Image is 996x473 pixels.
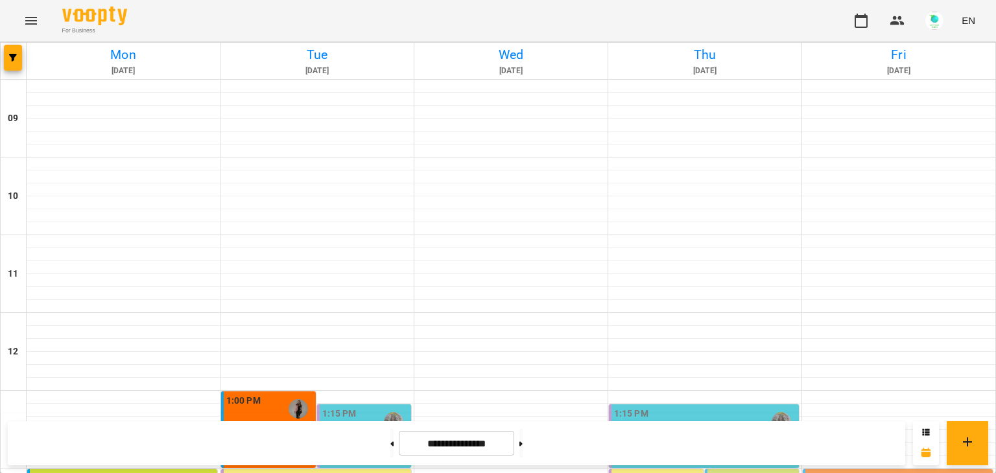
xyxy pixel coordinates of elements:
[8,345,18,359] h6: 12
[289,399,308,419] img: Юлія Нікітюк
[962,14,975,27] span: EN
[610,45,800,65] h6: Thu
[416,45,606,65] h6: Wed
[925,12,943,30] img: bbf80086e43e73aae20379482598e1e8.jpg
[62,27,127,35] span: For Business
[226,394,261,408] label: 1:00 PM
[29,65,218,77] h6: [DATE]
[772,412,791,432] img: Марина Четверня
[8,111,18,126] h6: 09
[956,8,980,32] button: EN
[322,407,357,421] label: 1:15 PM
[222,65,412,77] h6: [DATE]
[8,189,18,203] h6: 10
[804,45,993,65] h6: Fri
[804,65,993,77] h6: [DATE]
[8,267,18,281] h6: 11
[610,65,800,77] h6: [DATE]
[384,412,403,432] img: Марина Четверня
[16,5,47,36] button: Menu
[222,45,412,65] h6: Tue
[62,6,127,25] img: Voopty Logo
[416,65,606,77] h6: [DATE]
[614,407,648,421] label: 1:15 PM
[29,45,218,65] h6: Mon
